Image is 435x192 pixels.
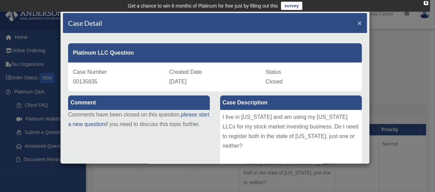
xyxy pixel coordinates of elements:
[68,43,362,63] div: Platinum LLC Question
[73,69,107,75] span: Case Number
[281,2,302,10] a: survey
[68,112,209,127] a: please start a new question
[357,19,362,26] button: Close
[265,69,281,75] span: Status
[169,69,202,75] span: Created Date
[68,110,210,129] p: Comments have been closed on this question, if you need to discuss this topic further.
[68,95,210,110] label: Comment
[424,1,428,5] div: close
[169,79,186,84] span: [DATE]
[128,2,278,10] div: Get a chance to win 6 months of Platinum for free just by filling out this
[220,95,362,110] label: Case Description
[68,18,102,28] h4: Case Detail
[357,19,362,27] span: ×
[265,79,283,84] span: Closed
[73,79,97,84] span: 00135835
